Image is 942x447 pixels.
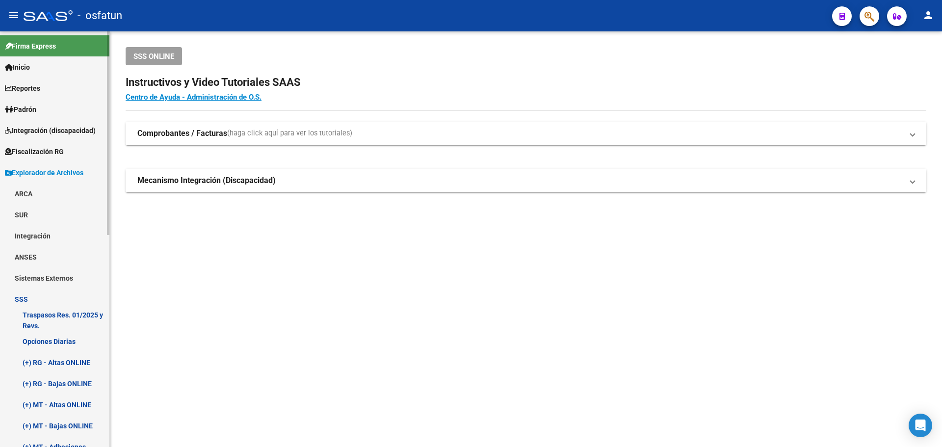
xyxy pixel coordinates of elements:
span: Inicio [5,62,30,73]
span: (haga click aquí para ver los tutoriales) [227,128,352,139]
span: Explorador de Archivos [5,167,83,178]
a: Centro de Ayuda - Administración de O.S. [126,93,262,102]
strong: Mecanismo Integración (Discapacidad) [137,175,276,186]
mat-expansion-panel-header: Mecanismo Integración (Discapacidad) [126,169,926,192]
mat-expansion-panel-header: Comprobantes / Facturas(haga click aquí para ver los tutoriales) [126,122,926,145]
span: Firma Express [5,41,56,52]
span: - osfatun [78,5,122,26]
strong: Comprobantes / Facturas [137,128,227,139]
span: SSS ONLINE [133,52,174,61]
mat-icon: menu [8,9,20,21]
span: Padrón [5,104,36,115]
button: SSS ONLINE [126,47,182,65]
span: Fiscalización RG [5,146,64,157]
mat-icon: person [922,9,934,21]
h2: Instructivos y Video Tutoriales SAAS [126,73,926,92]
span: Integración (discapacidad) [5,125,96,136]
span: Reportes [5,83,40,94]
div: Open Intercom Messenger [909,414,932,437]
